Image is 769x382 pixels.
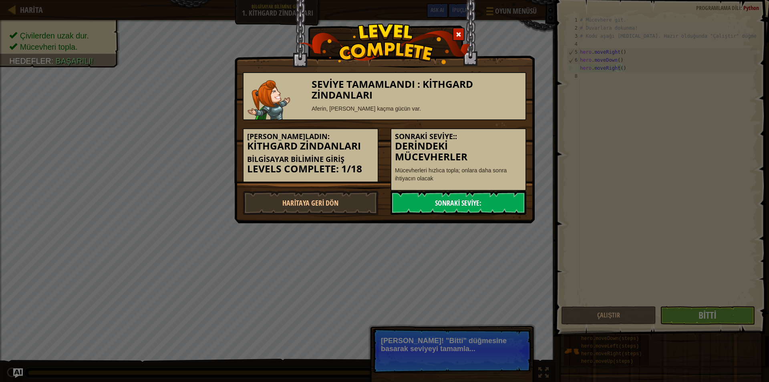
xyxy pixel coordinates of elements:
[391,191,526,215] a: Sonraki Seviye:
[299,24,471,64] img: level_complete.png
[395,141,522,162] h3: Derindeki Mücevherler
[247,133,374,141] h5: [PERSON_NAME]ladın:
[243,191,378,215] a: Haritaya Geri Dön
[395,133,522,141] h5: Sonraki Seviye::
[312,79,522,101] h3: Seviye Tamamlandı : Kithgard Zindanları
[248,80,290,119] img: captain.png
[247,164,374,174] h3: Levels Complete: 1/18
[312,105,522,113] div: Aferin, [PERSON_NAME] kaçma gücün var.
[247,141,374,152] h3: Kithgard Zindanları
[395,166,522,182] p: Mücevherleri hızlıca topla; onlara daha sonra ihtiyacın olacak
[247,156,374,164] h5: Bilgisayar Bilimine Giriş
